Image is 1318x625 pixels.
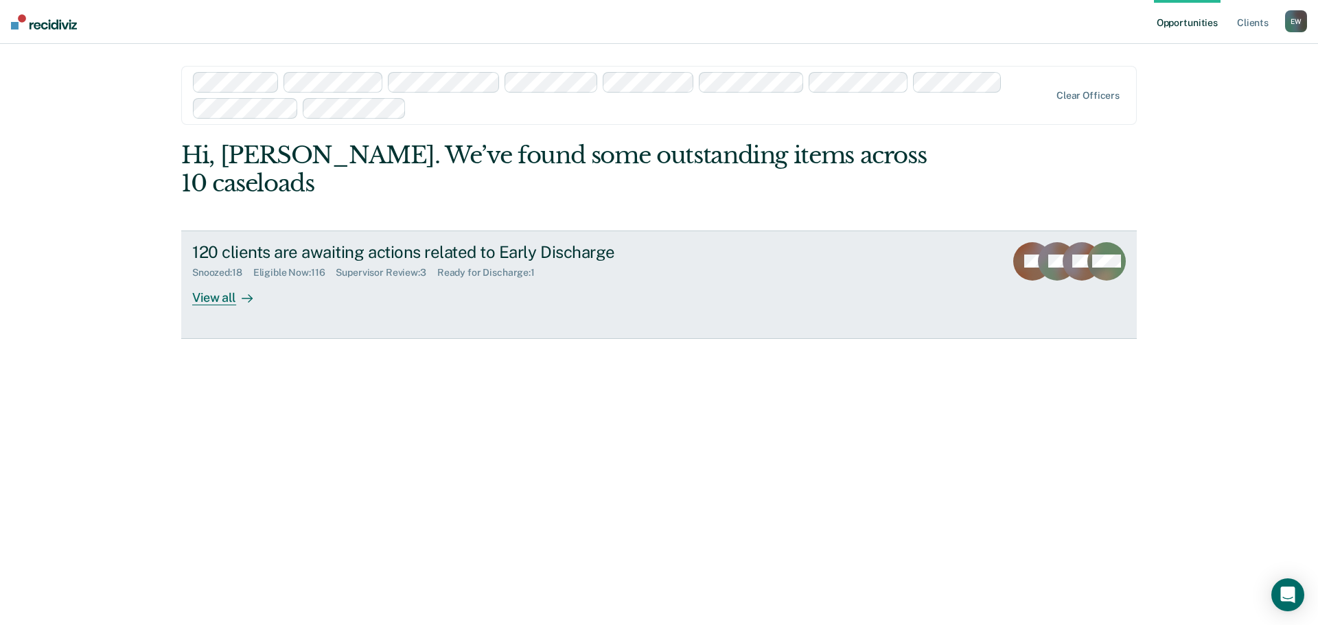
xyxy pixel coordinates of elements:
[181,231,1137,339] a: 120 clients are awaiting actions related to Early DischargeSnoozed:18Eligible Now:116Supervisor R...
[1056,90,1120,102] div: Clear officers
[181,141,946,198] div: Hi, [PERSON_NAME]. We’ve found some outstanding items across 10 caseloads
[336,267,437,279] div: Supervisor Review : 3
[192,267,253,279] div: Snoozed : 18
[1285,10,1307,32] button: EW
[437,267,546,279] div: Ready for Discharge : 1
[253,267,336,279] div: Eligible Now : 116
[192,242,674,262] div: 120 clients are awaiting actions related to Early Discharge
[192,279,269,305] div: View all
[1271,578,1304,611] div: Open Intercom Messenger
[1285,10,1307,32] div: E W
[11,14,77,30] img: Recidiviz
